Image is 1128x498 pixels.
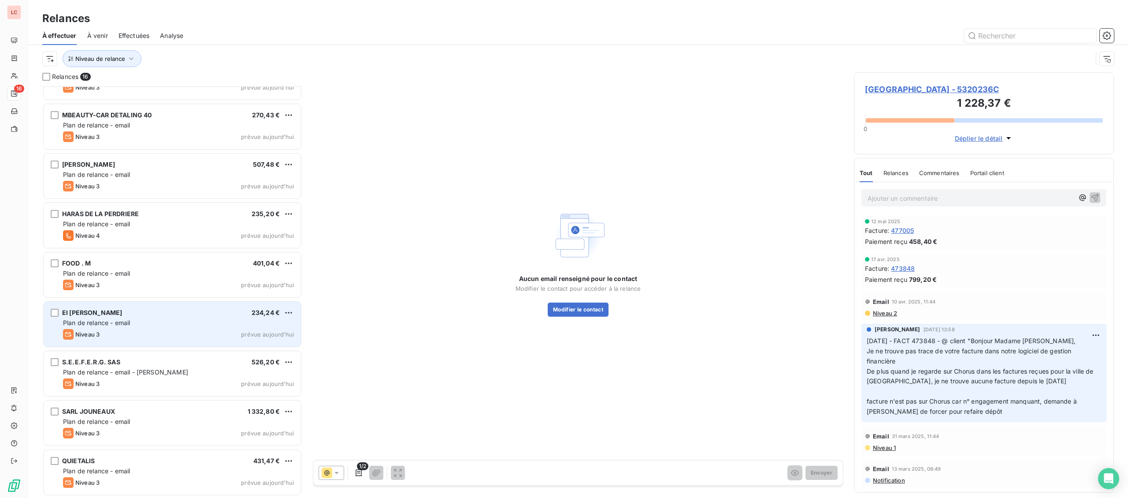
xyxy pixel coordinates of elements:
[892,299,936,304] span: 10 avr. 2025, 11:44
[253,259,280,267] span: 401,04 €
[867,347,1073,365] span: Je ne trouve pas trace de votre facture dans notre logiciel de gestion financière
[160,31,183,40] span: Analyse
[63,368,188,376] span: Plan de relance - email - [PERSON_NAME]
[80,73,90,81] span: 16
[14,85,24,93] span: 16
[867,337,1076,344] span: [DATE] - FACT 473848 - @ client "Bonjour Madame [PERSON_NAME],
[42,86,302,498] div: grid
[871,219,901,224] span: 12 mai 2025
[241,281,294,288] span: prévue aujourd’hui
[87,31,108,40] span: À venir
[252,309,280,316] span: 234,24 €
[865,275,907,284] span: Paiement reçu
[864,125,867,132] span: 0
[253,457,280,464] span: 431,47 €
[62,210,139,217] span: HARAS DE LA PERDRIERE
[252,358,280,366] span: 526,20 €
[63,270,130,277] span: Plan de relance - email
[241,183,294,190] span: prévue aujourd’hui
[63,50,141,67] button: Niveau de relance
[63,171,130,178] span: Plan de relance - email
[1098,468,1119,489] div: Open Intercom Messenger
[241,232,294,239] span: prévue aujourd’hui
[241,133,294,140] span: prévue aujourd’hui
[955,134,1003,143] span: Déplier le détail
[253,161,280,168] span: 507,48 €
[873,298,889,305] span: Email
[241,331,294,338] span: prévue aujourd’hui
[62,457,95,464] span: QUIETALIS
[75,183,100,190] span: Niveau 3
[52,72,78,81] span: Relances
[75,133,100,140] span: Niveau 3
[62,161,115,168] span: [PERSON_NAME]
[873,433,889,440] span: Email
[42,31,77,40] span: À effectuer
[62,408,115,415] span: SARL JOUNEAUX
[75,479,100,486] span: Niveau 3
[867,367,1095,416] span: De plus quand je regarde sur Chorus dans les factures reçues pour la ville de [GEOGRAPHIC_DATA], ...
[241,84,294,91] span: prévue aujourd’hui
[75,430,100,437] span: Niveau 3
[952,133,1016,143] button: Déplier le détail
[875,326,920,333] span: [PERSON_NAME]
[919,169,960,176] span: Commentaires
[75,331,100,338] span: Niveau 3
[75,232,100,239] span: Niveau 4
[248,408,280,415] span: 1 332,80 €
[892,466,941,472] span: 13 mars 2025, 08:49
[252,111,280,119] span: 270,43 €
[891,226,914,235] span: 477005
[909,237,937,246] span: 458,40 €
[883,169,909,176] span: Relances
[75,55,125,62] span: Niveau de relance
[924,327,955,332] span: [DATE] 13:58
[7,479,21,493] img: Logo LeanPay
[75,281,100,288] span: Niveau 3
[550,207,606,264] img: Empty state
[865,237,907,246] span: Paiement reçu
[865,226,889,235] span: Facture :
[805,466,838,480] button: Envoyer
[872,310,897,317] span: Niveau 2
[75,84,100,91] span: Niveau 3
[75,380,100,387] span: Niveau 3
[865,95,1103,113] h3: 1 228,37 €
[241,430,294,437] span: prévue aujourd’hui
[860,169,873,176] span: Tout
[872,477,905,484] span: Notification
[62,309,122,316] span: EI [PERSON_NAME]
[62,358,120,366] span: S.E.E.F.E.R.G. SAS
[241,380,294,387] span: prévue aujourd’hui
[516,285,641,292] span: Modifier le contact pour accéder à la relance
[548,303,609,317] button: Modifier le contact
[909,275,937,284] span: 799,20 €
[63,220,130,228] span: Plan de relance - email
[891,264,915,273] span: 473848
[519,274,638,283] span: Aucun email renseigné pour le contact
[63,418,130,425] span: Plan de relance - email
[865,264,889,273] span: Facture :
[892,434,939,439] span: 31 mars 2025, 11:44
[357,462,368,470] span: 1/2
[63,121,130,129] span: Plan de relance - email
[63,319,130,326] span: Plan de relance - email
[871,257,900,262] span: 17 avr. 2025
[964,29,1096,43] input: Rechercher
[62,259,91,267] span: FOOD . M
[241,479,294,486] span: prévue aujourd’hui
[7,5,21,19] div: LC
[872,444,896,451] span: Niveau 1
[865,83,1103,95] span: [GEOGRAPHIC_DATA] - 5320236C
[63,467,130,475] span: Plan de relance - email
[42,11,90,26] h3: Relances
[873,465,889,472] span: Email
[252,210,280,217] span: 235,20 €
[970,169,1004,176] span: Portail client
[62,111,152,119] span: MBEAUTY-CAR DETALING 40
[119,31,150,40] span: Effectuées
